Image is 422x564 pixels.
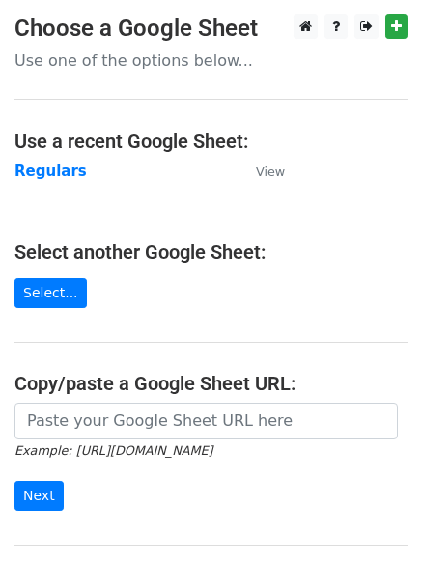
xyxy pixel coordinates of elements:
[14,372,408,395] h4: Copy/paste a Google Sheet URL:
[14,50,408,70] p: Use one of the options below...
[14,129,408,153] h4: Use a recent Google Sheet:
[14,403,398,439] input: Paste your Google Sheet URL here
[14,14,408,42] h3: Choose a Google Sheet
[14,481,64,511] input: Next
[237,162,285,180] a: View
[14,443,212,458] small: Example: [URL][DOMAIN_NAME]
[14,240,408,264] h4: Select another Google Sheet:
[14,278,87,308] a: Select...
[14,162,87,180] a: Regulars
[256,164,285,179] small: View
